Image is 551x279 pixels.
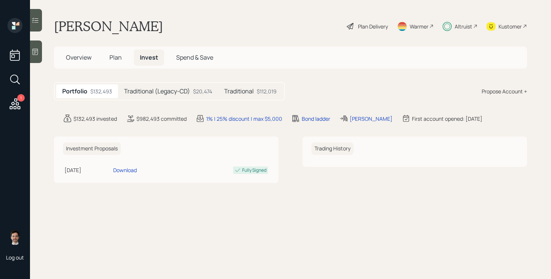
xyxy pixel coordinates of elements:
h6: Trading History [311,142,353,155]
div: Log out [6,254,24,261]
div: 1 [17,94,25,102]
div: $982,493 committed [136,115,187,123]
div: Plan Delivery [358,22,388,30]
span: Spend & Save [176,53,213,61]
span: Invest [140,53,158,61]
div: Propose Account + [482,87,527,95]
div: Altruist [455,22,472,30]
div: Download [113,166,137,174]
h6: Investment Proposals [63,142,121,155]
div: Kustomer [499,22,522,30]
div: $20,474 [193,87,212,95]
span: Plan [109,53,122,61]
div: 1% | 25% discount | max $5,000 [206,115,282,123]
div: $132,493 invested [73,115,117,123]
h5: Traditional (Legacy-CD) [124,88,190,95]
div: $112,019 [257,87,277,95]
h5: Traditional [224,88,254,95]
h5: Portfolio [62,88,87,95]
div: [PERSON_NAME] [350,115,392,123]
div: [DATE] [64,166,110,174]
div: $132,493 [90,87,112,95]
div: Fully Signed [242,167,267,174]
span: Overview [66,53,91,61]
div: Bond ladder [302,115,330,123]
div: First account opened: [DATE] [412,115,482,123]
h1: [PERSON_NAME] [54,18,163,34]
img: jonah-coleman-headshot.png [7,230,22,245]
div: Warmer [410,22,428,30]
